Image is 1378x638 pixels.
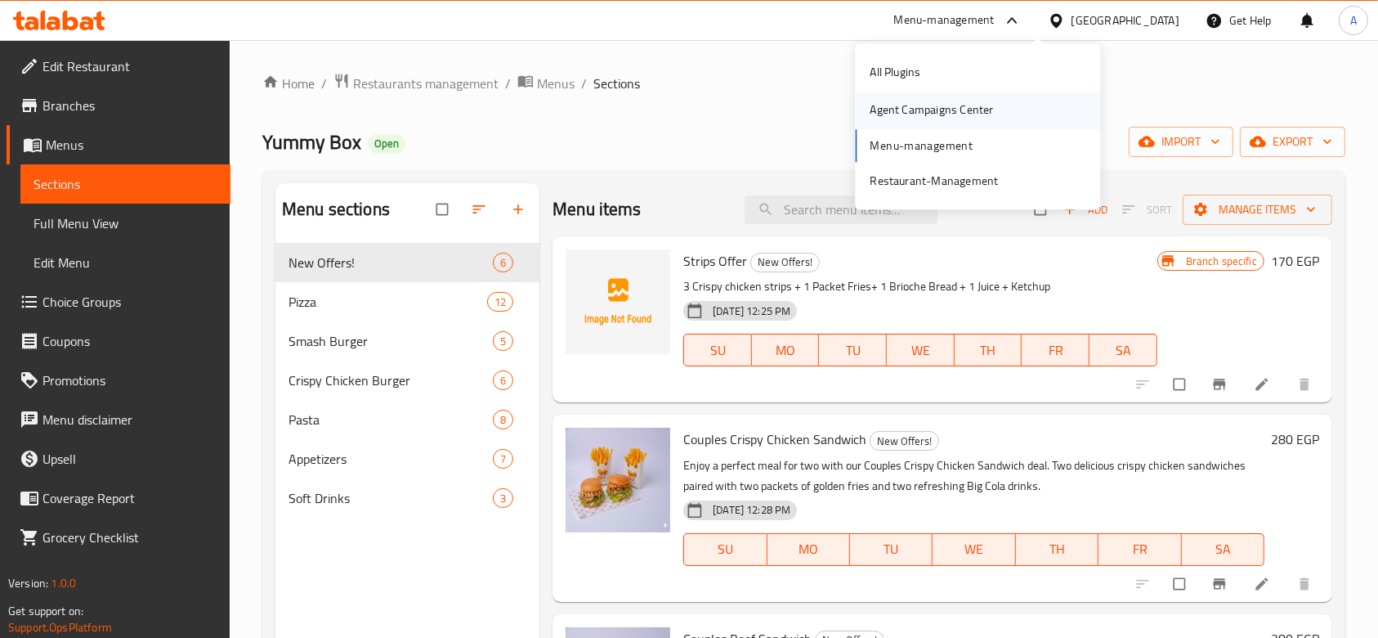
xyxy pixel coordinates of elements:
button: WE [887,334,955,366]
span: Grocery Checklist [43,528,217,547]
p: Enjoy a perfect meal for two with our Couples Crispy Chicken Sandwich deal. Two delicious crispy ... [683,456,1264,496]
span: Sort sections [461,191,500,227]
span: Branch specific [1179,254,1264,269]
span: import [1142,132,1220,152]
a: Coupons [7,321,230,361]
span: New Offers! [289,253,493,272]
span: Crispy Chicken Burger [289,371,493,390]
p: 3 Crispy chicken strips + 1 Packet Fries+ 1 Brioche Bread + 1 Juice + Ketchup [683,276,1157,297]
div: [GEOGRAPHIC_DATA] [1072,11,1179,29]
button: SA [1182,533,1264,566]
span: Appetizers [289,449,493,469]
span: MO [774,537,843,561]
button: Branch-specific-item [1201,366,1241,402]
div: Crispy Chicken Burger6 [275,361,539,400]
span: Promotions [43,371,217,390]
span: Pizza [289,292,487,312]
img: Strips Offer [566,249,670,354]
span: Restaurants management [353,74,499,93]
span: A [1350,11,1357,29]
span: MO [758,339,813,362]
div: Pasta8 [275,400,539,439]
button: Branch-specific-item [1201,566,1241,602]
span: New Offers! [751,253,819,272]
span: FR [1028,339,1083,362]
span: Soft Drinks [289,488,493,508]
a: Edit menu item [1254,576,1273,592]
div: items [487,292,513,312]
span: Manage items [1196,200,1319,220]
div: Smash Burger5 [275,321,539,361]
span: New Offers! [870,432,938,451]
span: SA [1096,339,1151,362]
button: Manage items [1183,195,1332,225]
li: / [505,74,511,93]
span: 6 [494,373,512,389]
button: WE [933,533,1015,566]
h2: Menu sections [282,197,390,222]
div: New Offers! [750,253,820,272]
div: items [493,410,513,429]
img: Couples Crispy Chicken Sandwich [566,428,670,532]
a: Menus [7,125,230,164]
span: 8 [494,412,512,428]
span: Select all sections [427,194,461,225]
a: Support.OpsPlatform [8,617,112,638]
button: FR [1022,334,1089,366]
div: items [493,331,513,351]
span: Upsell [43,449,217,469]
button: TU [819,334,887,366]
a: Edit menu item [1254,376,1273,393]
a: Branches [7,86,230,125]
button: export [1240,127,1345,157]
span: SU [691,537,760,561]
button: TH [955,334,1022,366]
span: [DATE] 12:28 PM [706,502,797,518]
span: FR [1105,537,1174,561]
button: SU [683,334,752,366]
span: Sections [34,174,217,194]
button: delete [1286,366,1326,402]
a: Full Menu View [20,204,230,243]
div: All Plugins [870,63,920,81]
button: FR [1098,533,1181,566]
span: Yummy Box [262,124,361,160]
a: Coverage Report [7,478,230,518]
span: Choice Groups [43,292,217,312]
span: Smash Burger [289,331,493,351]
span: Pasta [289,410,493,429]
nav: breadcrumb [262,73,1345,94]
div: Soft Drinks3 [275,478,539,518]
span: [DATE] 12:25 PM [706,303,797,319]
span: Select section first [1112,197,1183,222]
button: SU [683,533,767,566]
span: 6 [494,255,512,271]
span: Menu disclaimer [43,410,217,429]
button: delete [1286,566,1326,602]
input: search [745,195,937,224]
a: Grocery Checklist [7,518,230,557]
span: Sections [593,74,640,93]
a: Home [262,74,315,93]
span: Branches [43,96,217,115]
span: Coupons [43,331,217,351]
div: items [493,488,513,508]
div: items [493,371,513,390]
button: MO [767,533,850,566]
a: Sections [20,164,230,204]
div: Agent Campaigns Center [870,101,993,119]
li: / [581,74,587,93]
a: Edit Restaurant [7,47,230,86]
nav: Menu sections [275,236,539,524]
a: Upsell [7,439,230,478]
div: Restaurant-Management [870,172,998,190]
div: items [493,449,513,469]
button: import [1129,127,1233,157]
span: Coverage Report [43,488,217,508]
